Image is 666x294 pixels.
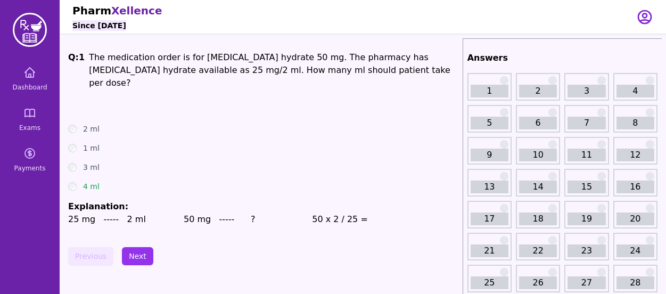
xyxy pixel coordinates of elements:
span: Explanation: [68,201,128,211]
span: Payments [14,164,46,173]
a: 7 [568,117,605,129]
img: PharmXellence Logo [13,13,47,47]
label: 2 ml [83,124,100,134]
a: 3 [568,85,605,97]
a: 4 [616,85,654,97]
h1: Q: 1 [68,51,85,115]
label: 4 ml [83,181,100,192]
a: 28 [616,276,654,289]
a: 14 [519,181,557,193]
a: 23 [568,244,605,257]
a: 6 [519,117,557,129]
a: 17 [471,213,508,225]
h2: Answers [467,52,657,64]
a: Exams [4,100,55,138]
p: 25 mg ----- 2 ml 50 mg ----- ? 50 x 2 / 25 = [68,213,458,226]
a: 12 [616,149,654,161]
span: Pharm [72,4,111,17]
a: 25 [471,276,508,289]
label: 1 ml [83,143,100,153]
a: 24 [616,244,654,257]
button: Next [122,247,153,265]
a: 22 [519,244,557,257]
a: 19 [568,213,605,225]
a: 5 [471,117,508,129]
a: 2 [519,85,557,97]
label: 3 ml [83,162,100,173]
a: 11 [568,149,605,161]
span: Exams [19,124,40,132]
span: Xellence [111,4,162,17]
a: 16 [616,181,654,193]
a: 21 [471,244,508,257]
a: 27 [568,276,605,289]
span: Dashboard [12,83,47,92]
a: 26 [519,276,557,289]
a: 1 [471,85,508,97]
a: 9 [471,149,508,161]
a: 18 [519,213,557,225]
a: 10 [519,149,557,161]
a: Payments [4,141,55,179]
h6: Since [DATE] [72,20,126,31]
a: 20 [616,213,654,225]
a: 15 [568,181,605,193]
a: 8 [616,117,654,129]
a: Dashboard [4,60,55,98]
span: The medication order is for [MEDICAL_DATA] hydrate 50 mg. The pharmacy has [MEDICAL_DATA] hydrate... [89,52,450,88]
a: 13 [471,181,508,193]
